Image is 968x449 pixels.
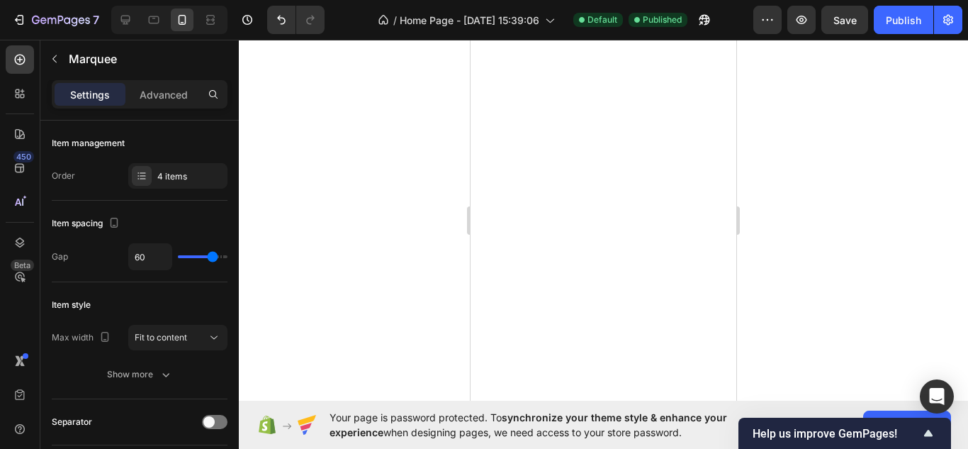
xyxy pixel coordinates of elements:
div: Undo/Redo [267,6,325,34]
div: Beta [11,260,34,271]
button: Publish [874,6,933,34]
span: Your page is password protected. To when designing pages, we need access to your store password. [330,410,782,440]
span: synchronize your theme style & enhance your experience [330,411,727,438]
p: Marquee [69,50,222,67]
p: Settings [70,87,110,102]
div: Publish [886,13,921,28]
div: Item spacing [52,214,123,233]
span: / [393,13,397,28]
button: Fit to content [128,325,227,350]
button: Show more [52,362,227,387]
input: Auto [129,244,171,270]
span: Save [833,14,857,26]
div: Gap [52,250,68,263]
button: Allow access [863,411,951,439]
span: Home Page - [DATE] 15:39:06 [400,13,539,28]
p: 7 [93,11,99,28]
button: 7 [6,6,106,34]
div: Open Intercom Messenger [920,379,954,414]
div: Item management [52,137,125,150]
div: Max width [52,328,113,348]
p: Advanced [140,87,188,102]
span: Fit to content [135,332,187,343]
span: Help us improve GemPages! [753,427,920,440]
span: Default [587,13,617,26]
div: 450 [13,151,34,162]
iframe: Design area [471,40,736,401]
div: Separator [52,416,92,428]
div: Show more [107,367,173,382]
button: Save [821,6,868,34]
button: Show survey - Help us improve GemPages! [753,425,937,442]
span: Published [643,13,682,26]
div: Item style [52,299,91,311]
div: 4 items [157,170,224,183]
div: Order [52,170,75,182]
